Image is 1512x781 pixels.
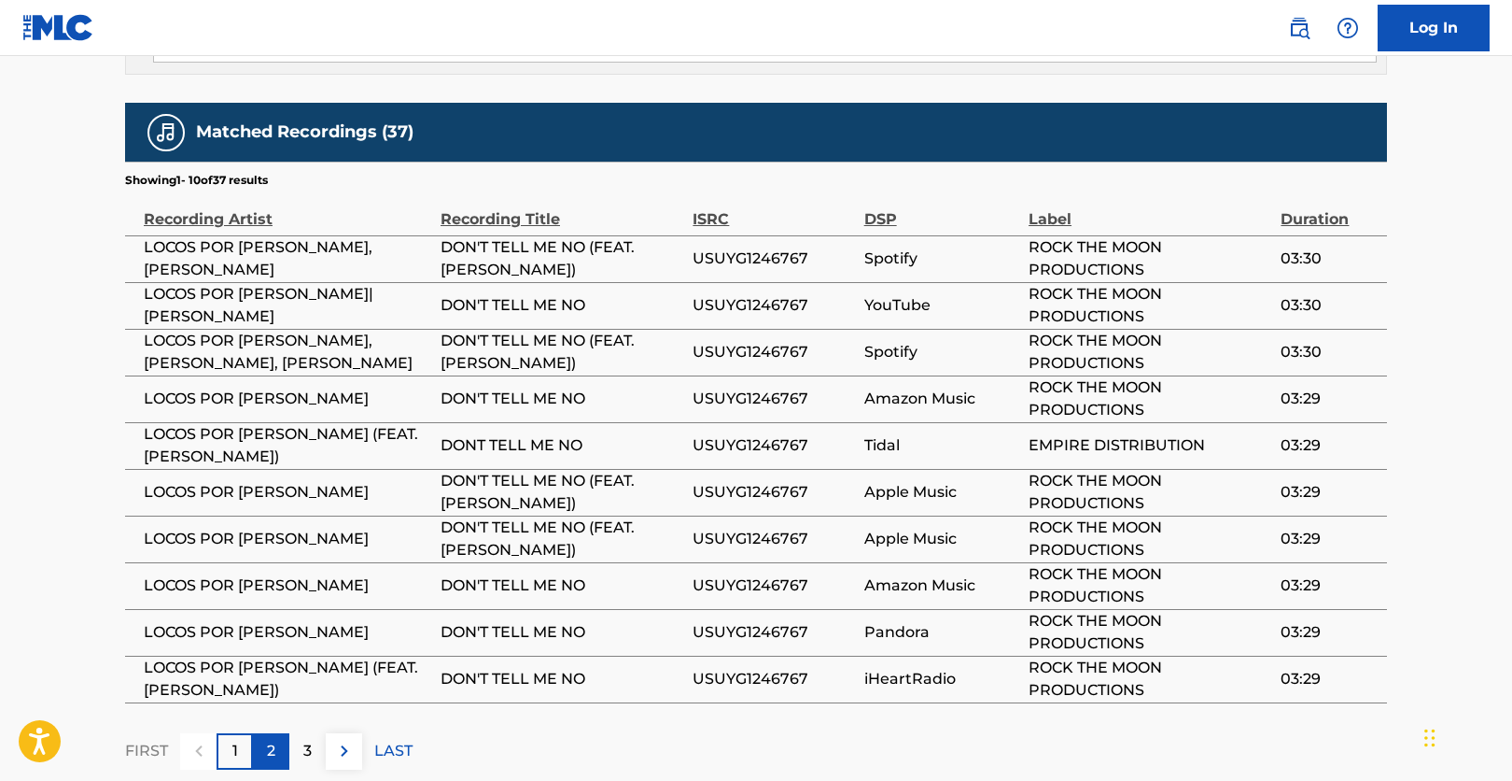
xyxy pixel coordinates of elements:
span: ROCK THE MOON PRODUCTIONS [1029,236,1271,281]
span: ROCK THE MOON PRODUCTIONS [1029,657,1271,702]
span: 03:29 [1281,668,1378,690]
span: USUYG1246767 [693,434,854,457]
span: Spotify [864,248,1019,270]
span: ROCK THE MOON PRODUCTIONS [1029,376,1271,421]
iframe: Chat Widget [1419,691,1512,781]
div: Label [1029,189,1271,231]
span: LOCOS POR [PERSON_NAME]|[PERSON_NAME] [144,283,431,328]
span: USUYG1246767 [693,341,854,363]
span: DON'T TELL ME NO (FEAT. [PERSON_NAME]) [441,236,683,281]
span: DONT TELL ME NO [441,434,683,457]
p: 3 [303,740,312,762]
span: USUYG1246767 [693,481,854,504]
div: Help [1329,9,1366,47]
span: DON'T TELL ME NO [441,294,683,317]
p: LAST [374,740,413,762]
a: Log In [1378,5,1490,51]
span: 03:29 [1281,621,1378,644]
span: DON'T TELL ME NO [441,668,683,690]
span: DON'T TELL ME NO (FEAT. [PERSON_NAME]) [441,517,683,561]
h5: Matched Recordings (37) [196,121,413,143]
span: USUYG1246767 [693,294,854,317]
span: Tidal [864,434,1019,457]
span: LOCOS POR [PERSON_NAME] [144,528,431,550]
div: ISRC [693,189,854,231]
span: 03:29 [1281,575,1378,597]
img: MLC Logo [22,14,94,41]
span: 03:29 [1281,388,1378,410]
span: DON'T TELL ME NO (FEAT. [PERSON_NAME]) [441,470,683,515]
span: ROCK THE MOON PRODUCTIONS [1029,563,1271,608]
span: LOCOS POR [PERSON_NAME], [PERSON_NAME] [144,236,431,281]
div: Duration [1281,189,1378,231]
span: LOCOS POR [PERSON_NAME] (FEAT. [PERSON_NAME]) [144,423,431,468]
span: USUYG1246767 [693,528,854,550]
span: LOCOS POR [PERSON_NAME] [144,388,431,410]
span: 03:29 [1281,434,1378,457]
span: Apple Music [864,481,1019,504]
p: 1 [232,740,238,762]
span: USUYG1246767 [693,621,854,644]
span: ROCK THE MOON PRODUCTIONS [1029,470,1271,515]
span: Spotify [864,341,1019,363]
span: USUYG1246767 [693,668,854,690]
img: Matched Recordings [155,121,177,144]
p: Showing 1 - 10 of 37 results [125,172,268,189]
span: DON'T TELL ME NO [441,388,683,410]
img: search [1288,17,1310,39]
span: 03:29 [1281,481,1378,504]
span: iHeartRadio [864,668,1019,690]
p: 2 [267,740,275,762]
span: USUYG1246767 [693,388,854,410]
img: help [1337,17,1359,39]
span: DON'T TELL ME NO [441,575,683,597]
span: Apple Music [864,528,1019,550]
span: Amazon Music [864,388,1019,410]
div: Drag [1424,710,1435,766]
span: DON'T TELL ME NO (FEAT. [PERSON_NAME]) [441,330,683,375]
span: Pandora [864,621,1019,644]
span: LOCOS POR [PERSON_NAME] [144,575,431,597]
span: LOCOS POR [PERSON_NAME], [PERSON_NAME], [PERSON_NAME] [144,330,431,375]
a: Public Search [1281,9,1318,47]
div: Recording Title [441,189,683,231]
span: DON'T TELL ME NO [441,621,683,644]
span: ROCK THE MOON PRODUCTIONS [1029,517,1271,561]
span: 03:30 [1281,248,1378,270]
span: LOCOS POR [PERSON_NAME] [144,621,431,644]
span: ROCK THE MOON PRODUCTIONS [1029,283,1271,328]
span: USUYG1246767 [693,575,854,597]
span: 03:30 [1281,294,1378,317]
span: ROCK THE MOON PRODUCTIONS [1029,330,1271,375]
p: FIRST [125,740,168,762]
span: YouTube [864,294,1019,317]
span: LOCOS POR [PERSON_NAME] (FEAT. [PERSON_NAME]) [144,657,431,702]
span: USUYG1246767 [693,248,854,270]
span: 03:29 [1281,528,1378,550]
span: LOCOS POR [PERSON_NAME] [144,481,431,504]
div: Recording Artist [144,189,431,231]
span: EMPIRE DISTRIBUTION [1029,434,1271,457]
span: ROCK THE MOON PRODUCTIONS [1029,610,1271,655]
img: right [333,740,356,762]
span: Amazon Music [864,575,1019,597]
div: DSP [864,189,1019,231]
span: 03:30 [1281,341,1378,363]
